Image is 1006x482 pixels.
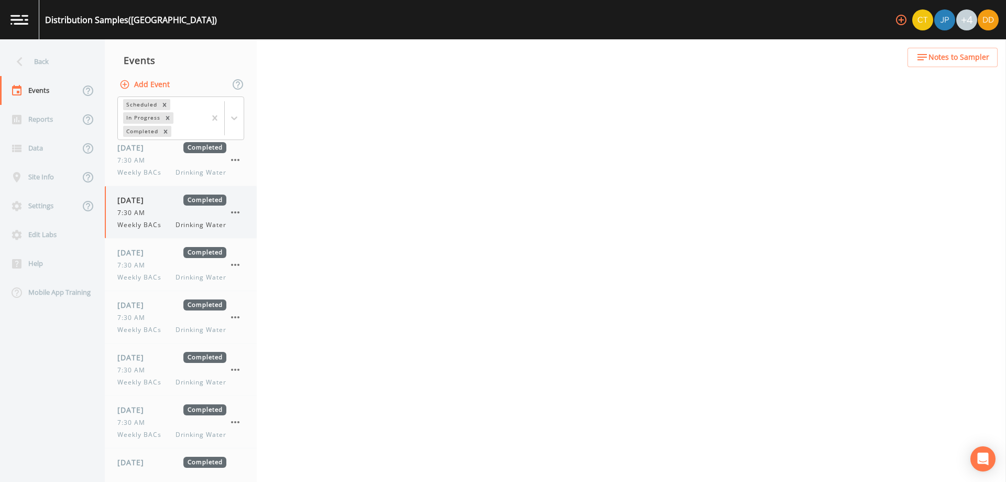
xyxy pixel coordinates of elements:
div: Completed [123,126,160,137]
span: Completed [183,457,226,468]
div: Events [105,47,257,73]
span: Weekly BACs [117,325,168,335]
span: [DATE] [117,142,151,153]
div: Scheduled [123,99,159,110]
span: Weekly BACs [117,378,168,387]
a: [DATE]Completed7:30 AMWeekly BACsDrinking Water [105,396,257,448]
span: Drinking Water [176,168,226,177]
img: logo [10,15,28,25]
span: Weekly BACs [117,220,168,230]
div: Remove In Progress [162,112,173,123]
a: [DATE]Completed7:30 AMWeekly BACsDrinking Water [105,291,257,344]
span: [DATE] [117,457,151,468]
a: [DATE]Completed7:30 AMWeekly BACsDrinking Water [105,134,257,186]
a: [DATE]Completed7:30 AMWeekly BACsDrinking Water [105,344,257,396]
span: Completed [183,142,226,153]
span: Weekly BACs [117,168,168,177]
span: [DATE] [117,195,151,206]
span: Weekly BACs [117,430,168,440]
span: [DATE] [117,352,151,363]
div: Open Intercom Messenger [970,446,996,472]
div: Remove Completed [160,126,171,137]
img: 7d98d358f95ebe5908e4de0cdde0c501 [978,9,999,30]
span: Drinking Water [176,220,226,230]
span: 7:30 AM [117,470,151,480]
span: Completed [183,299,226,310]
img: 41241ef155101aa6d92a04480b0d0000 [934,9,955,30]
span: Notes to Sampler [928,51,989,64]
span: Completed [183,404,226,415]
div: Joshua gere Paul [934,9,956,30]
div: +4 [956,9,977,30]
img: 7f2cab73c0e50dc3fbb7023805f649db [912,9,933,30]
span: [DATE] [117,247,151,258]
span: Drinking Water [176,378,226,387]
span: 7:30 AM [117,156,151,165]
span: 7:30 AM [117,366,151,375]
span: Drinking Water [176,430,226,440]
button: Notes to Sampler [907,48,998,67]
span: 7:30 AM [117,261,151,270]
span: [DATE] [117,404,151,415]
span: 7:30 AM [117,208,151,218]
span: Drinking Water [176,273,226,282]
span: Completed [183,195,226,206]
div: Chris Tobin [912,9,934,30]
span: [DATE] [117,299,151,310]
span: Weekly BACs [117,273,168,282]
span: Completed [183,247,226,258]
span: Drinking Water [176,325,226,335]
a: [DATE]Completed7:30 AMWeekly BACsDrinking Water [105,239,257,291]
span: Completed [183,352,226,363]
div: Remove Scheduled [159,99,170,110]
span: 7:30 AM [117,313,151,323]
a: [DATE]Completed7:30 AMWeekly BACsDrinking Water [105,186,257,239]
div: In Progress [123,112,162,123]
div: Distribution Samples ([GEOGRAPHIC_DATA]) [45,14,217,26]
span: 7:30 AM [117,418,151,427]
button: Add Event [117,75,174,94]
